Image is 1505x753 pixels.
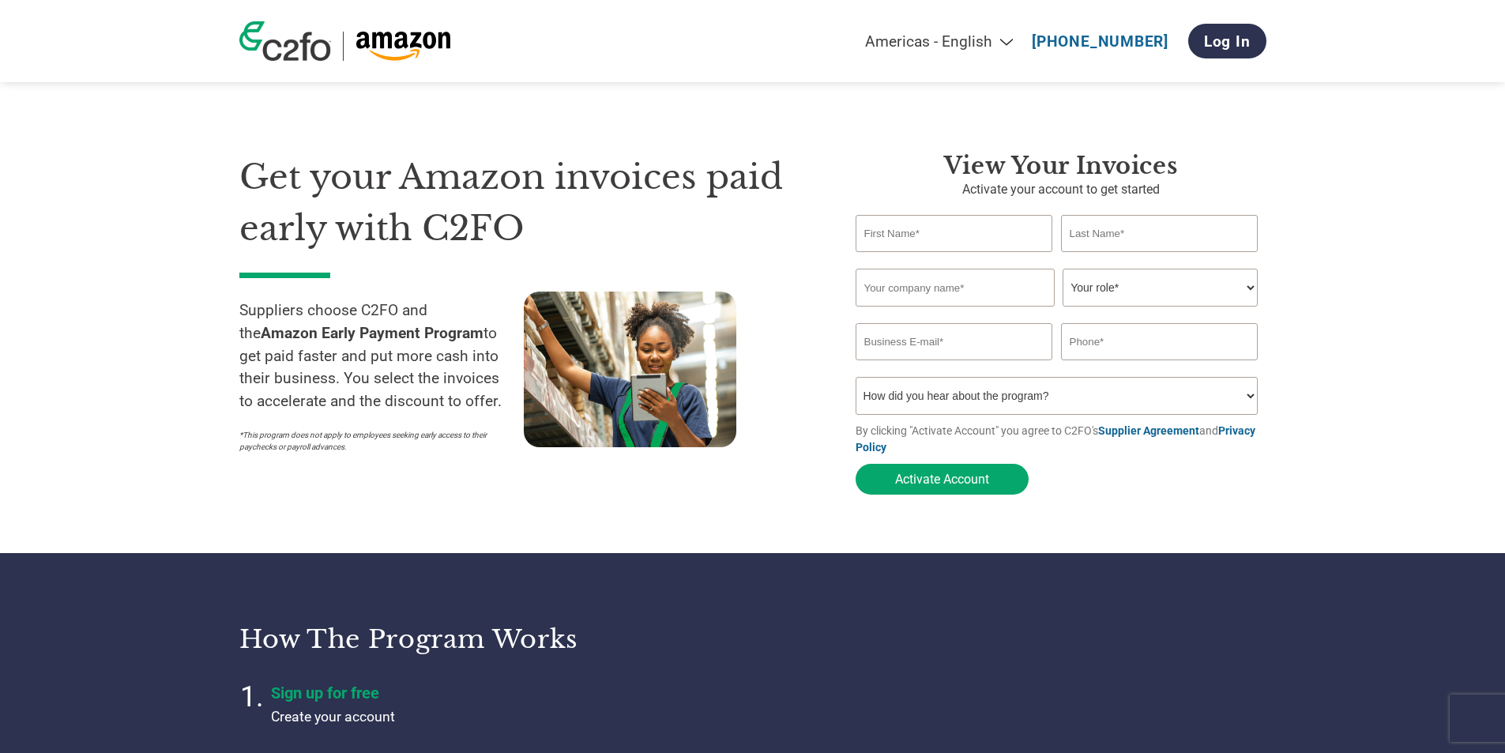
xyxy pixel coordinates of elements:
[856,180,1266,199] p: Activate your account to get started
[856,424,1255,454] a: Privacy Policy
[239,21,331,61] img: c2fo logo
[856,423,1266,456] p: By clicking "Activate Account" you agree to C2FO's and
[239,299,524,413] p: Suppliers choose C2FO and the to get paid faster and put more cash into their business. You selec...
[856,269,1055,307] input: Your company name*
[261,324,483,342] strong: Amazon Early Payment Program
[239,623,733,655] h3: How the program works
[856,464,1029,495] button: Activate Account
[1063,269,1258,307] select: Title/Role
[1061,215,1259,252] input: Last Name*
[1098,424,1199,437] a: Supplier Agreement
[1188,24,1266,58] a: Log In
[856,362,1053,371] div: Inavlid Email Address
[239,152,808,254] h1: Get your Amazon invoices paid early with C2FO
[271,706,666,727] p: Create your account
[856,254,1053,262] div: Invalid first name or first name is too long
[356,32,451,61] img: Amazon
[1061,362,1259,371] div: Inavlid Phone Number
[271,683,666,702] h4: Sign up for free
[1061,323,1259,360] input: Phone*
[239,429,508,453] p: *This program does not apply to employees seeking early access to their paychecks or payroll adva...
[856,215,1053,252] input: First Name*
[1061,254,1259,262] div: Invalid last name or last name is too long
[856,152,1266,180] h3: View Your Invoices
[524,292,736,447] img: supply chain worker
[856,323,1053,360] input: Invalid Email format
[1032,32,1168,51] a: [PHONE_NUMBER]
[856,308,1259,317] div: Invalid company name or company name is too long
